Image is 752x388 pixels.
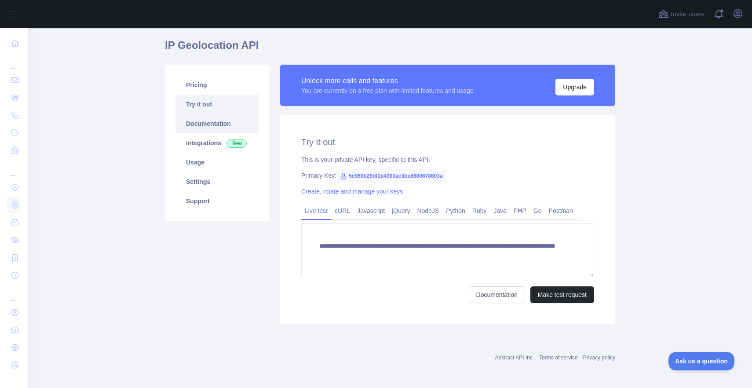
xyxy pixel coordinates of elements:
a: Python [442,204,469,218]
span: Invite users [671,9,705,19]
a: Support [175,191,259,211]
a: jQuery [388,204,413,218]
a: Documentation [175,114,259,133]
div: ... [7,285,21,303]
div: ... [7,53,21,70]
div: You are currently on a free plan with limited features and usage [301,86,474,95]
h2: Try it out [301,136,594,148]
span: 5c969b29df1b4393ac3be8680678603a [336,169,446,183]
button: Make test request [530,286,594,303]
a: Privacy policy [583,355,615,361]
a: PHP [510,204,530,218]
a: Documentation [469,286,525,303]
div: This is your private API key, specific to this API. [301,155,594,164]
h1: IP Geolocation API [165,38,615,59]
a: Terms of service [539,355,577,361]
a: Create, rotate and manage your keys [301,188,403,195]
div: Primary Key: [301,171,594,180]
a: Integrations New [175,133,259,153]
button: Upgrade [555,79,594,95]
a: NodeJS [413,204,442,218]
a: Go [530,204,545,218]
a: Settings [175,172,259,191]
span: New [226,139,247,148]
a: Try it out [175,95,259,114]
a: Javascript [354,204,388,218]
div: ... [7,160,21,178]
button: Invite users [657,7,706,21]
a: Abstract API Inc. [495,355,534,361]
div: Unlock more calls and features [301,76,474,86]
a: Ruby [469,204,490,218]
a: Usage [175,153,259,172]
a: Java [490,204,511,218]
iframe: Toggle Customer Support [668,352,734,370]
a: Postman [545,204,577,218]
a: Pricing [175,75,259,95]
a: Live test [301,204,331,218]
a: cURL [331,204,354,218]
